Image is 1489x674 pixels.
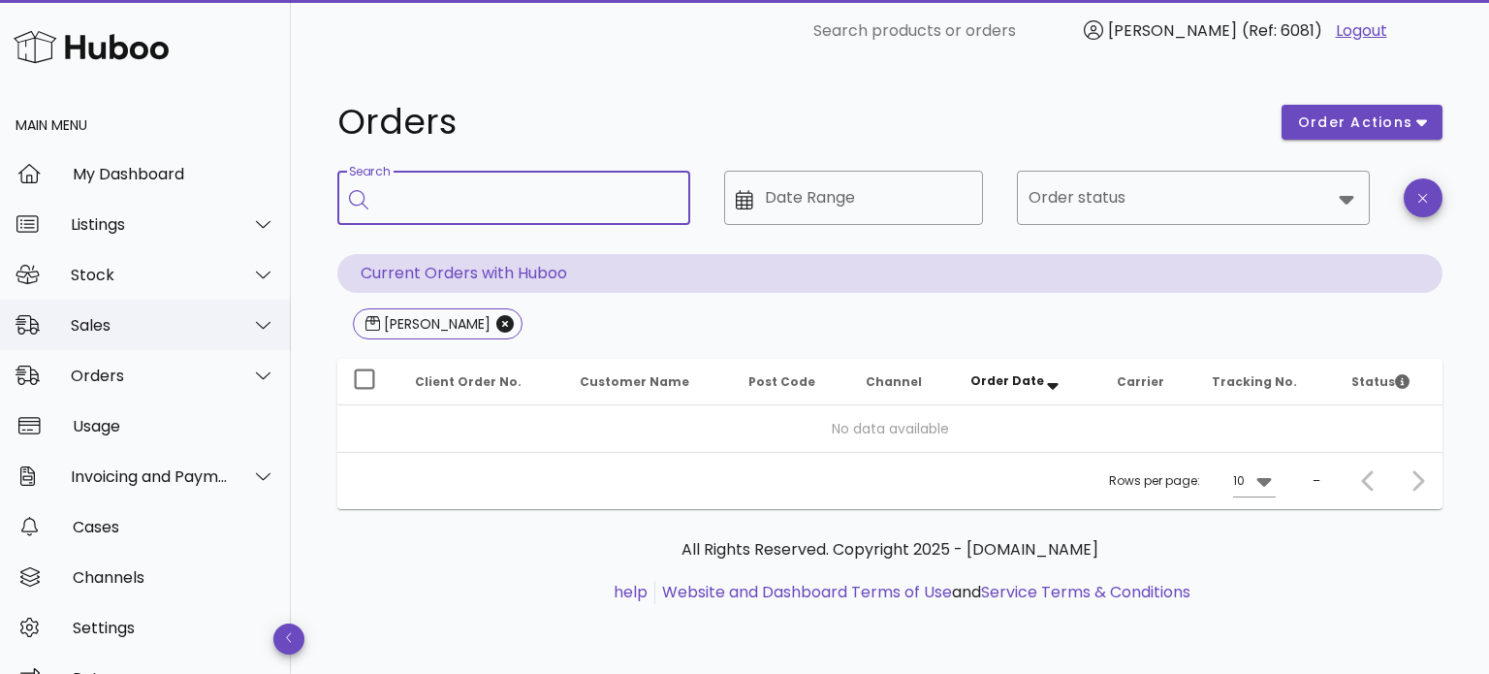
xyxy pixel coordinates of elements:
[1336,19,1387,43] a: Logout
[71,467,229,486] div: Invoicing and Payments
[1117,373,1164,390] span: Carrier
[981,581,1190,603] a: Service Terms & Conditions
[1336,359,1442,405] th: Status
[733,359,850,405] th: Post Code
[614,581,648,603] a: help
[748,373,815,390] span: Post Code
[71,367,229,385] div: Orders
[1282,105,1442,140] button: order actions
[71,316,229,335] div: Sales
[337,105,1258,140] h1: Orders
[14,26,169,68] img: Huboo Logo
[73,165,275,183] div: My Dashboard
[1212,373,1297,390] span: Tracking No.
[73,417,275,435] div: Usage
[1108,19,1237,42] span: [PERSON_NAME]
[1233,472,1245,490] div: 10
[655,581,1190,604] li: and
[73,518,275,536] div: Cases
[1101,359,1195,405] th: Carrier
[399,359,564,405] th: Client Order No.
[71,266,229,284] div: Stock
[1297,112,1413,133] span: order actions
[71,215,229,234] div: Listings
[1313,472,1320,490] div: –
[496,315,514,333] button: Close
[337,405,1442,452] td: No data available
[580,373,689,390] span: Customer Name
[1196,359,1336,405] th: Tracking No.
[866,373,922,390] span: Channel
[73,568,275,587] div: Channels
[662,581,952,603] a: Website and Dashboard Terms of Use
[1233,465,1276,497] div: 10Rows per page:
[1351,373,1410,390] span: Status
[1242,19,1322,42] span: (Ref: 6081)
[73,619,275,637] div: Settings
[955,359,1101,405] th: Order Date: Sorted descending. Activate to remove sorting.
[349,165,390,179] label: Search
[415,373,522,390] span: Client Order No.
[380,314,491,334] div: [PERSON_NAME]
[564,359,733,405] th: Customer Name
[1109,453,1276,509] div: Rows per page:
[337,254,1442,293] p: Current Orders with Huboo
[353,538,1427,562] p: All Rights Reserved. Copyright 2025 - [DOMAIN_NAME]
[1017,171,1370,225] div: Order status
[850,359,955,405] th: Channel
[970,372,1044,389] span: Order Date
